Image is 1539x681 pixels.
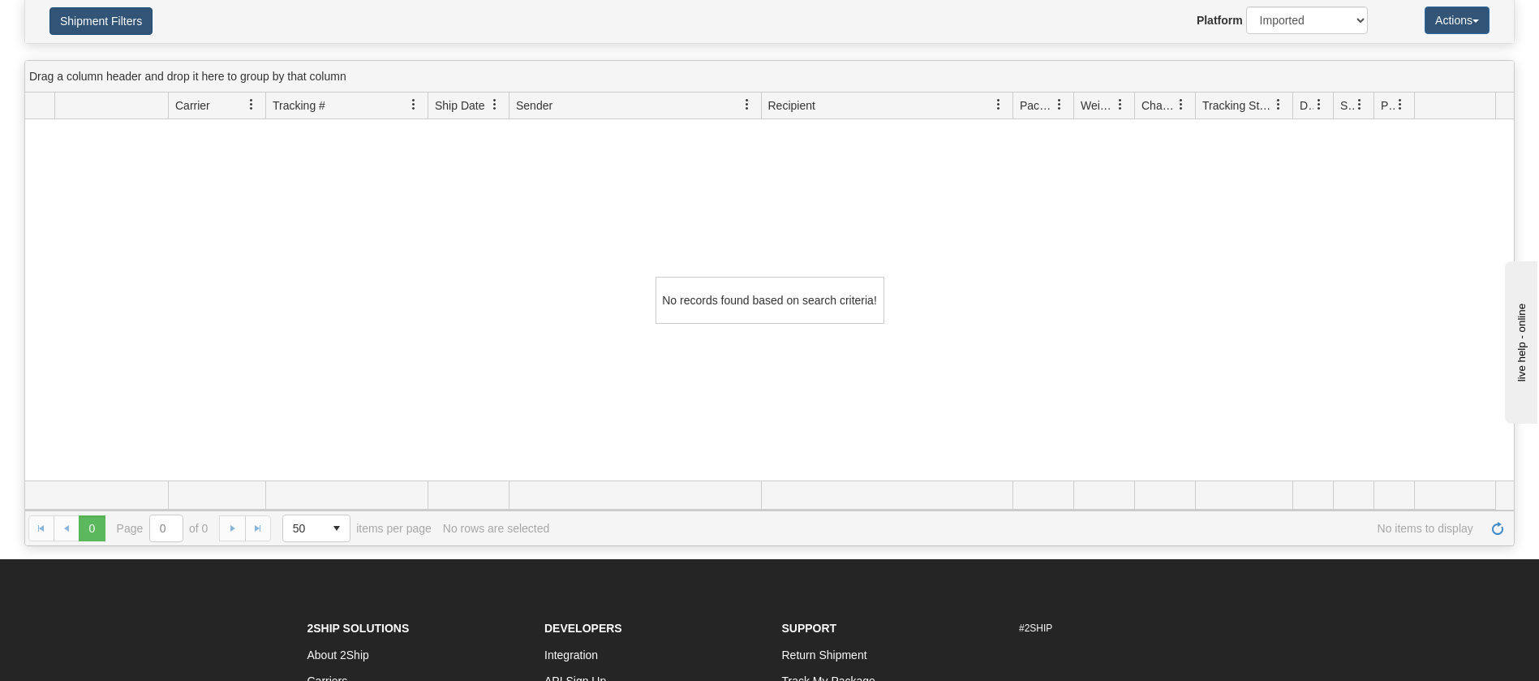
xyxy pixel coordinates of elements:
[12,14,150,26] div: live help - online
[1019,623,1232,634] h6: #2SHIP
[1167,91,1195,119] a: Charge filter column settings
[273,97,325,114] span: Tracking #
[324,515,350,541] span: select
[1202,97,1273,114] span: Tracking Status
[1300,97,1313,114] span: Delivery Status
[1046,91,1073,119] a: Packages filter column settings
[400,91,428,119] a: Tracking # filter column settings
[656,277,884,324] div: No records found based on search criteria!
[238,91,265,119] a: Carrier filter column settings
[516,97,552,114] span: Sender
[175,97,210,114] span: Carrier
[768,97,815,114] span: Recipient
[985,91,1012,119] a: Recipient filter column settings
[307,622,410,635] strong: 2Ship Solutions
[435,97,484,114] span: Ship Date
[733,91,761,119] a: Sender filter column settings
[79,515,105,541] span: Page 0
[1346,91,1373,119] a: Shipment Issues filter column settings
[282,515,350,542] span: Page sizes drop down
[1081,97,1115,114] span: Weight
[1502,257,1537,423] iframe: chat widget
[1107,91,1134,119] a: Weight filter column settings
[481,91,509,119] a: Ship Date filter column settings
[1265,91,1292,119] a: Tracking Status filter column settings
[1141,97,1176,114] span: Charge
[1485,515,1511,541] a: Refresh
[1305,91,1333,119] a: Delivery Status filter column settings
[443,522,550,535] div: No rows are selected
[1381,97,1395,114] span: Pickup Status
[782,649,867,662] a: Return Shipment
[1340,97,1354,114] span: Shipment Issues
[293,520,314,537] span: 50
[117,515,208,542] span: Page of 0
[1020,97,1054,114] span: Packages
[307,649,369,662] a: About 2Ship
[544,622,622,635] strong: Developers
[49,7,153,35] button: Shipment Filters
[25,61,1514,93] div: grid grouping header
[1425,6,1490,34] button: Actions
[561,522,1473,535] span: No items to display
[1197,12,1243,28] label: Platform
[1386,91,1414,119] a: Pickup Status filter column settings
[782,622,837,635] strong: Support
[282,515,432,542] span: items per page
[544,649,598,662] a: Integration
